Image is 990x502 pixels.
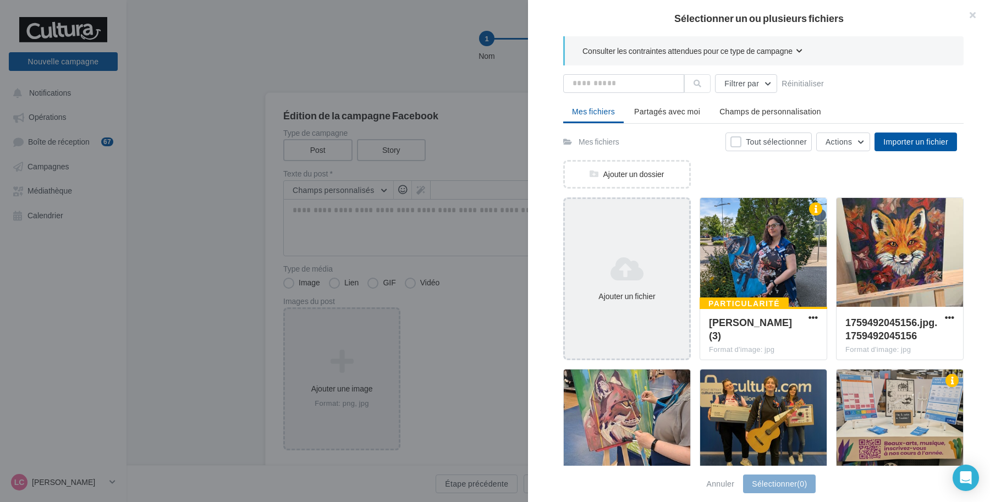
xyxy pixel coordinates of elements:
[797,479,807,488] span: (0)
[572,107,615,116] span: Mes fichiers
[845,345,954,355] div: Format d'image: jpg
[875,133,957,151] button: Importer un fichier
[579,136,619,147] div: Mes fichiers
[743,475,816,493] button: Sélectionner(0)
[709,345,818,355] div: Format d'image: jpg
[709,316,792,341] span: claudia (3)
[700,297,789,310] div: Particularité
[565,169,689,180] div: Ajouter un dossier
[702,477,739,490] button: Annuler
[582,45,802,59] button: Consulter les contraintes attendues pour ce type de campagne
[816,133,870,151] button: Actions
[582,46,793,57] span: Consulter les contraintes attendues pour ce type de campagne
[883,137,948,146] span: Importer un fichier
[569,291,685,302] div: Ajouter un fichier
[715,74,777,93] button: Filtrer par
[953,465,979,491] div: Open Intercom Messenger
[725,133,812,151] button: Tout sélectionner
[546,13,972,23] h2: Sélectionner un ou plusieurs fichiers
[719,107,821,116] span: Champs de personnalisation
[845,316,937,341] span: 1759492045156.jpg.1759492045156
[777,77,828,90] button: Réinitialiser
[634,107,700,116] span: Partagés avec moi
[826,137,852,146] span: Actions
